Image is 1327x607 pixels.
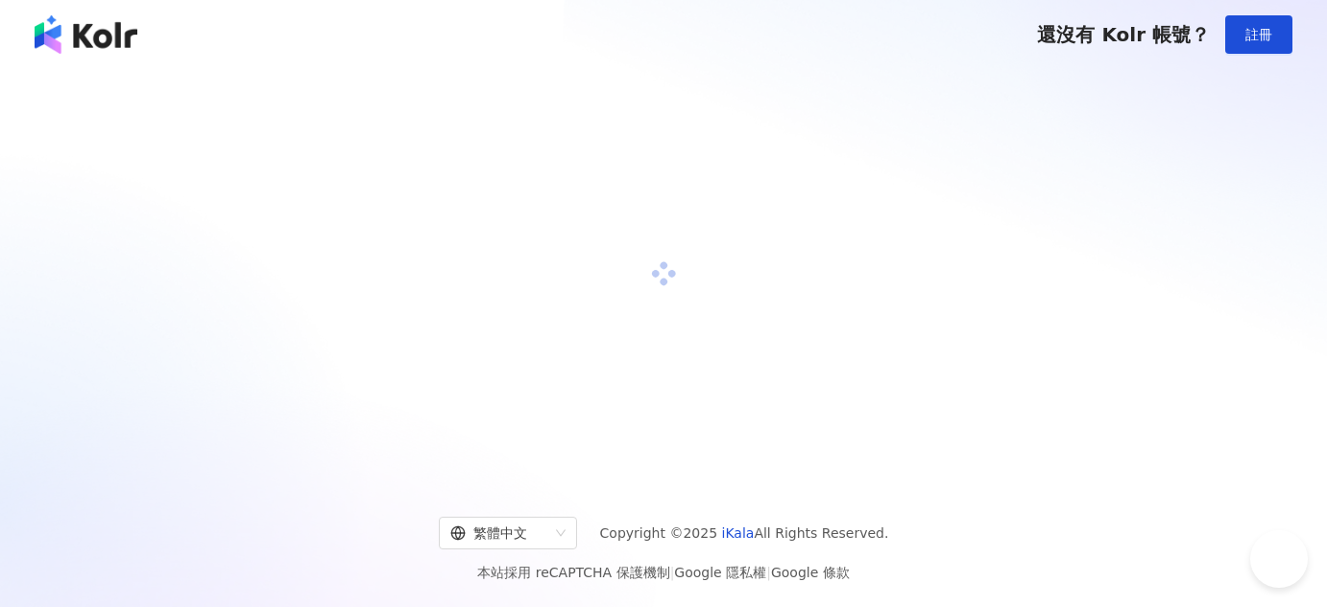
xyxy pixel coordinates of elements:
[722,525,755,541] a: iKala
[771,565,850,580] a: Google 條款
[670,565,675,580] span: |
[674,565,766,580] a: Google 隱私權
[35,15,137,54] img: logo
[477,561,849,584] span: 本站採用 reCAPTCHA 保護機制
[600,522,889,545] span: Copyright © 2025 All Rights Reserved.
[1250,530,1308,588] iframe: Help Scout Beacon - Open
[1225,15,1292,54] button: 註冊
[1245,27,1272,42] span: 註冊
[766,565,771,580] span: |
[450,518,548,548] div: 繁體中文
[1037,23,1210,46] span: 還沒有 Kolr 帳號？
